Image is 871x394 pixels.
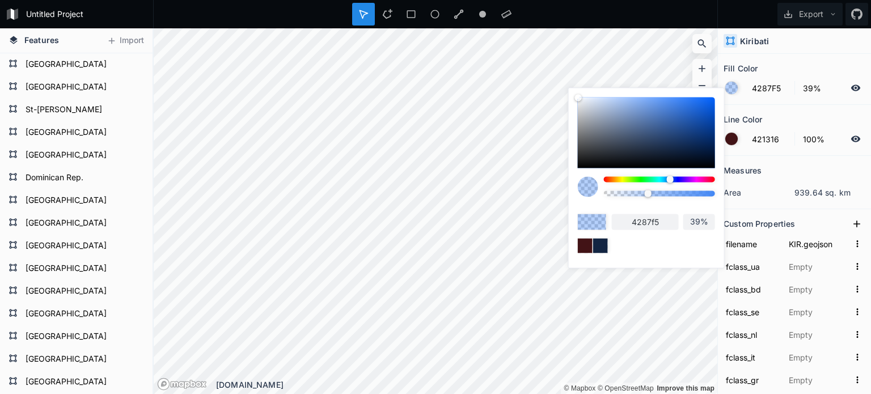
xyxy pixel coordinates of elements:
[564,384,595,392] a: Mapbox
[740,35,769,47] h4: Kiribati
[216,379,717,391] div: [DOMAIN_NAME]
[101,32,150,50] button: Import
[24,34,59,46] span: Features
[157,378,207,391] a: Mapbox logo
[787,258,849,275] input: Empty
[724,187,794,198] dt: area
[787,371,849,388] input: Empty
[598,384,654,392] a: OpenStreetMap
[724,326,781,343] input: Name
[724,111,762,128] h2: Line Color
[724,349,781,366] input: Name
[787,235,849,252] input: Empty
[724,303,781,320] input: Name
[724,215,795,232] h2: Custom Properties
[794,187,865,198] dd: 939.64 sq. km
[787,281,849,298] input: Empty
[787,326,849,343] input: Empty
[724,258,781,275] input: Name
[724,235,781,252] input: Name
[724,162,762,179] h2: Measures
[724,281,781,298] input: Name
[787,303,849,320] input: Empty
[777,3,843,26] button: Export
[724,60,758,77] h2: Fill Color
[724,371,781,388] input: Name
[657,384,714,392] a: Map feedback
[787,349,849,366] input: Empty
